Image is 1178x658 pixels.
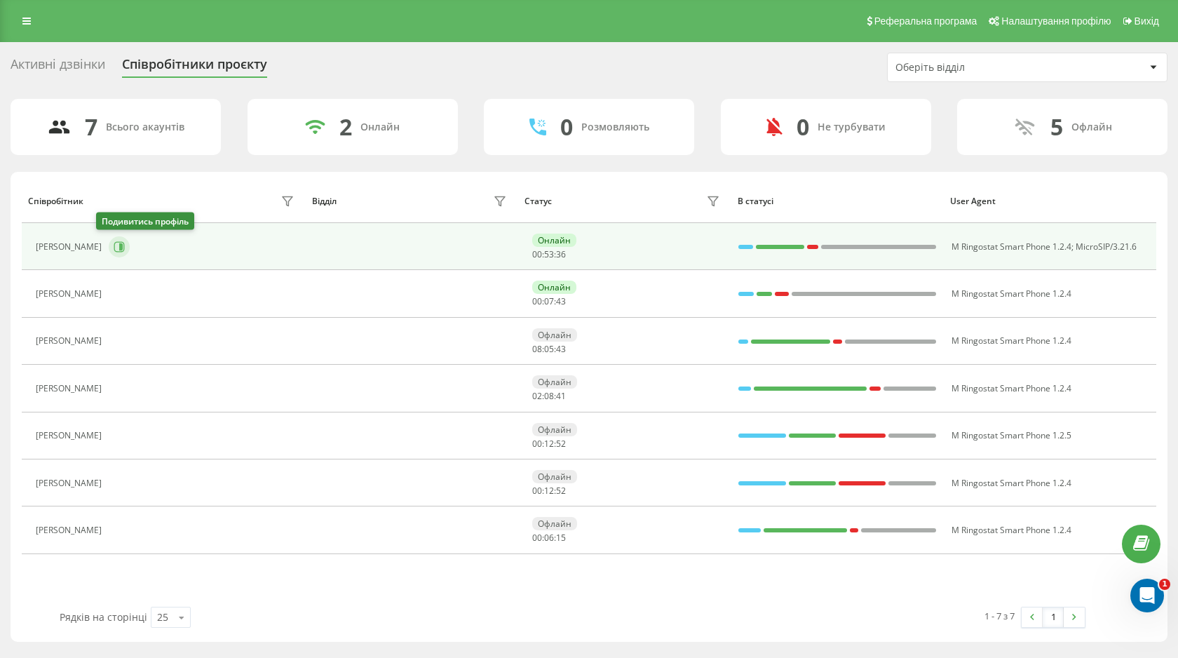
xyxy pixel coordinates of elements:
div: Офлайн [532,423,577,436]
div: Не турбувати [818,121,886,133]
div: Офлайн [1071,121,1112,133]
div: Відділ [312,196,337,206]
div: : : [532,533,566,543]
span: 00 [532,248,542,260]
div: Розмовляють [581,121,649,133]
div: Співробітники проєкту [122,57,267,79]
span: M Ringostat Smart Phone 1.2.4 [952,288,1071,300]
span: 36 [556,248,566,260]
span: 12 [544,485,554,497]
span: M Ringostat Smart Phone 1.2.4 [952,524,1071,536]
span: 02 [532,390,542,402]
span: 12 [544,438,554,450]
div: Статус [524,196,552,206]
div: Всього акаунтів [106,121,184,133]
div: : : [532,250,566,260]
div: : : [532,297,566,307]
div: Офлайн [532,517,577,530]
div: Онлайн [532,281,576,294]
span: 08 [532,343,542,355]
div: [PERSON_NAME] [36,336,105,346]
span: MicroSIP/3.21.6 [1076,241,1137,253]
div: [PERSON_NAME] [36,242,105,252]
div: : : [532,391,566,401]
a: 1 [1043,607,1064,627]
span: 15 [556,532,566,544]
div: : : [532,344,566,354]
div: 0 [797,114,809,140]
span: 00 [532,438,542,450]
span: 05 [544,343,554,355]
div: 5 [1050,114,1063,140]
div: [PERSON_NAME] [36,478,105,488]
span: 43 [556,295,566,307]
div: : : [532,439,566,449]
div: Офлайн [532,375,577,389]
div: Подивитись профіль [96,213,194,230]
span: 08 [544,390,554,402]
span: 52 [556,485,566,497]
span: M Ringostat Smart Phone 1.2.4 [952,382,1071,394]
span: 53 [544,248,554,260]
div: 7 [85,114,97,140]
span: M Ringostat Smart Phone 1.2.4 [952,335,1071,347]
div: : : [532,486,566,496]
div: Онлайн [532,234,576,247]
div: [PERSON_NAME] [36,525,105,535]
span: 07 [544,295,554,307]
span: 00 [532,532,542,544]
span: 41 [556,390,566,402]
div: Активні дзвінки [11,57,105,79]
div: [PERSON_NAME] [36,289,105,299]
span: 06 [544,532,554,544]
div: Оберіть відділ [895,62,1063,74]
div: Співробітник [28,196,83,206]
div: [PERSON_NAME] [36,431,105,441]
span: M Ringostat Smart Phone 1.2.4 [952,241,1071,253]
span: M Ringostat Smart Phone 1.2.5 [952,429,1071,441]
span: Реферальна програма [874,15,977,27]
div: 2 [339,114,352,140]
div: Офлайн [532,328,577,342]
span: 1 [1159,579,1170,590]
div: Онлайн [360,121,400,133]
div: User Agent [950,196,1150,206]
span: M Ringostat Smart Phone 1.2.4 [952,477,1071,489]
div: 0 [560,114,573,140]
div: Офлайн [532,470,577,483]
span: Налаштування профілю [1001,15,1111,27]
div: 1 - 7 з 7 [984,609,1015,623]
span: 00 [532,485,542,497]
span: 52 [556,438,566,450]
iframe: Intercom live chat [1130,579,1164,612]
span: 43 [556,343,566,355]
div: 25 [157,610,168,624]
span: Рядків на сторінці [60,610,147,624]
span: 00 [532,295,542,307]
div: [PERSON_NAME] [36,384,105,394]
div: В статусі [738,196,937,206]
span: Вихід [1135,15,1159,27]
